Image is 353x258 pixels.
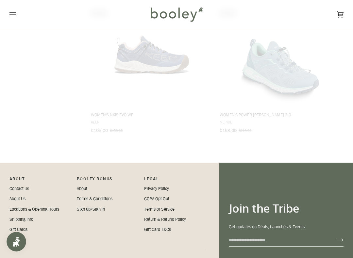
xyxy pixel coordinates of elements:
[77,185,87,192] a: About
[326,235,344,246] button: Join
[9,216,33,222] a: Shipping Info
[229,201,344,215] h3: Join the Tribe
[229,224,344,230] p: Get updates on Deals, Launches & Events
[144,216,186,222] a: Return & Refund Policy
[9,226,27,233] a: Gift Cards
[9,185,29,192] a: Contact Us
[9,176,72,185] p: Pipeline_Footer Main
[148,5,205,24] img: Booley
[7,232,26,251] iframe: Button to open loyalty program pop-up
[9,196,25,202] a: About Us
[144,185,169,192] a: Privacy Policy
[77,206,105,212] a: Sign up/Sign in
[229,234,326,246] input: your-email@example.com
[77,176,139,185] p: Booley Bonus
[144,196,169,202] a: CCPA Opt Out
[144,176,206,185] p: Pipeline_Footer Sub
[9,206,59,212] a: Locations & Opening Hours
[144,206,175,212] a: Terms of Service
[144,226,171,233] a: Gift Card T&Cs
[77,196,112,202] a: Terms & Conditions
